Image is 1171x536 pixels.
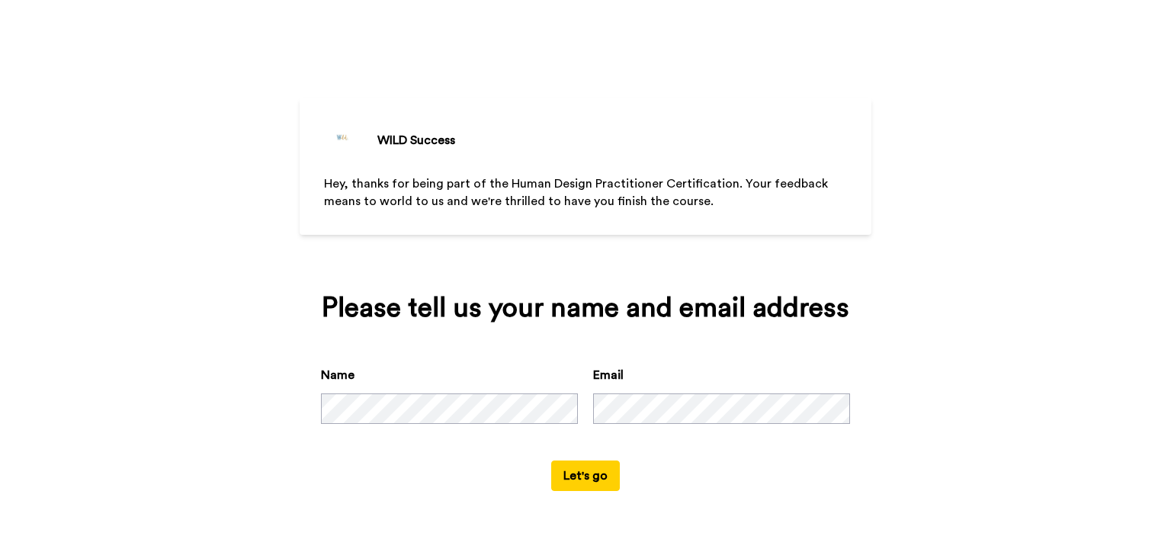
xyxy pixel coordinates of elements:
[324,178,831,207] span: Hey, thanks for being part of the Human Design Practitioner Certification. Your feedback means to...
[377,131,455,149] div: WILD Success
[593,366,624,384] label: Email
[321,293,850,323] div: Please tell us your name and email address
[321,366,355,384] label: Name
[551,461,620,491] button: Let's go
